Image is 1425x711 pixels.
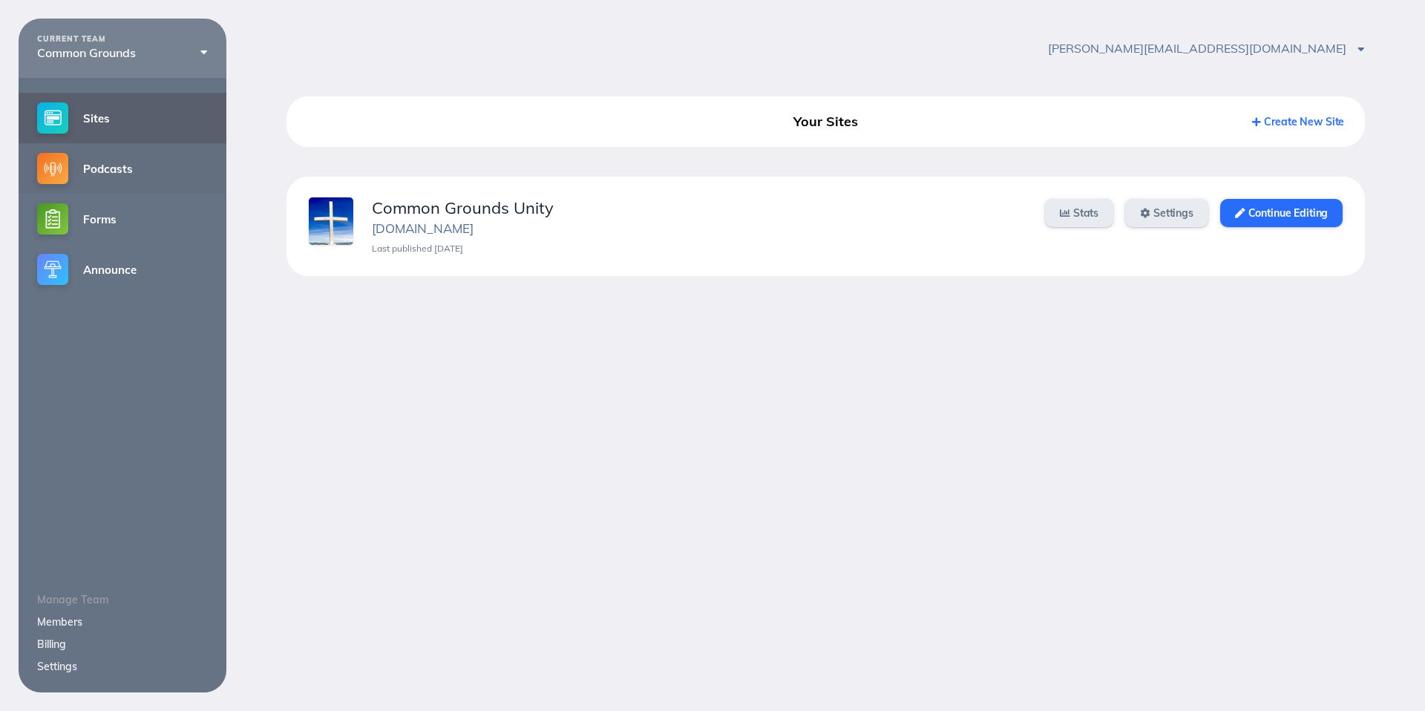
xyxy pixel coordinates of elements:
[37,638,66,651] a: Billing
[1045,199,1113,227] a: Stats
[372,199,1026,217] div: Common Grounds Unity
[1252,115,1345,128] a: Create New Site
[37,102,68,134] img: sites-small@2x.png
[1125,199,1208,227] a: Settings
[37,593,108,606] span: Manage Team
[19,143,226,194] a: Podcasts
[37,254,68,285] img: announce-small@2x.png
[37,203,68,235] img: forms-small@2x.png
[37,660,77,673] a: Settings
[37,46,208,59] div: Common Grounds
[372,220,474,236] a: [DOMAIN_NAME]
[37,615,82,629] a: Members
[19,244,226,295] a: Announce
[1048,41,1365,56] span: [PERSON_NAME][EMAIL_ADDRESS][DOMAIN_NAME]
[37,153,68,184] img: podcasts-small@2x.png
[19,93,226,143] a: Sites
[19,194,226,244] a: Forms
[372,243,1026,254] div: Last published [DATE]
[37,35,208,44] div: CURRENT TEAM
[1220,199,1343,227] a: Continue Editing
[309,197,353,244] img: xtnzjxaqg6bxxkxj.jpg
[653,108,999,135] div: Your Sites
